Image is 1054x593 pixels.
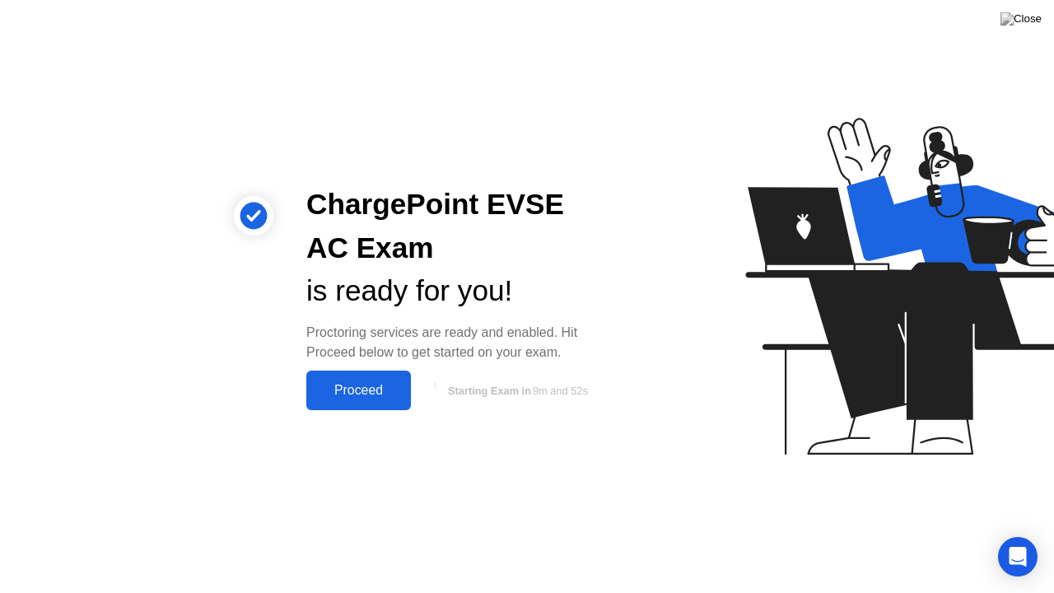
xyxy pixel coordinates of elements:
div: ChargePoint EVSE AC Exam [306,183,613,270]
img: Close [1000,12,1042,26]
div: Proctoring services are ready and enabled. Hit Proceed below to get started on your exam. [306,323,613,362]
div: Open Intercom Messenger [998,537,1038,577]
button: Starting Exam in9m and 52s [419,375,613,406]
span: 9m and 52s [533,385,588,397]
div: is ready for you! [306,269,613,313]
div: Proceed [311,383,406,398]
button: Proceed [306,371,411,410]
